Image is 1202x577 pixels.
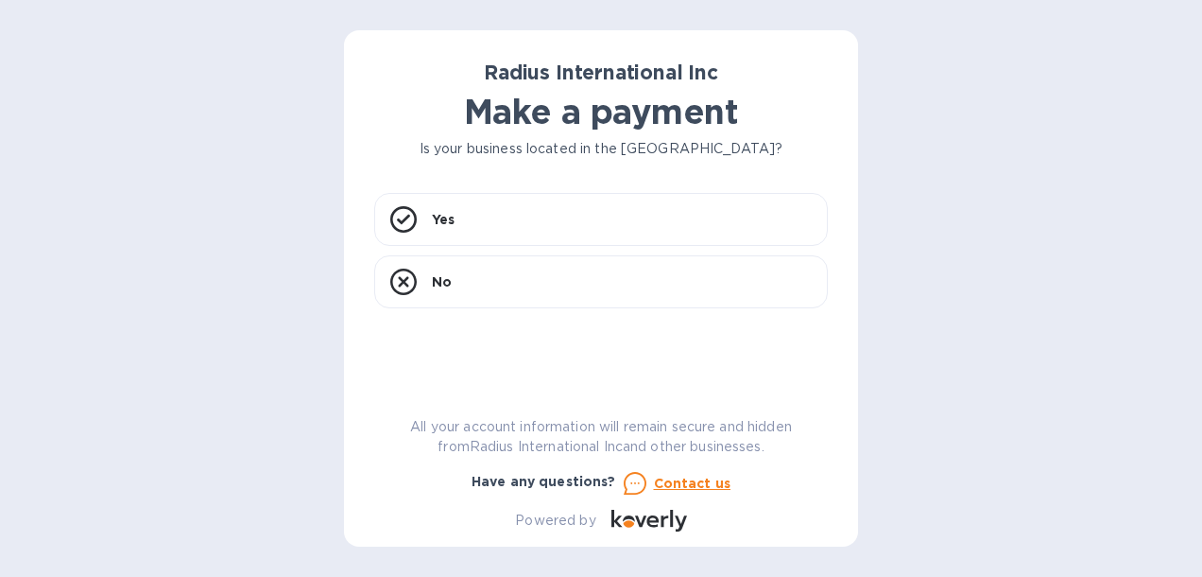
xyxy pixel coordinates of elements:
[484,61,718,84] b: Radius International Inc
[654,476,731,491] u: Contact us
[374,92,828,131] h1: Make a payment
[472,474,616,489] b: Have any questions?
[374,139,828,159] p: Is your business located in the [GEOGRAPHIC_DATA]?
[515,511,595,531] p: Powered by
[432,210,455,229] p: Yes
[374,417,828,457] p: All your account information will remain secure and hidden from Radius International Inc and othe...
[432,272,452,291] p: No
